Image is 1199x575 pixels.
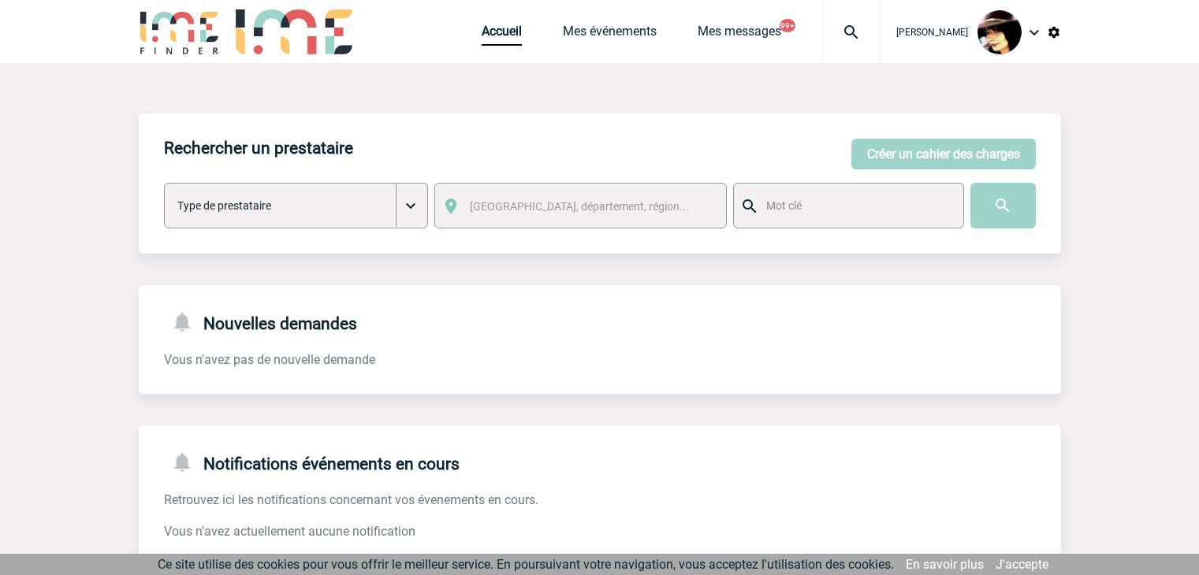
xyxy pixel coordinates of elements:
input: Submit [970,183,1036,228]
span: Vous n'avez pas de nouvelle demande [164,352,375,367]
a: Accueil [482,24,522,46]
input: Mot clé [762,195,949,216]
a: Mes messages [698,24,781,46]
a: Mes événements [563,24,657,46]
a: J'accepte [996,557,1048,572]
h4: Rechercher un prestataire [164,139,353,158]
img: IME-Finder [139,9,221,54]
h4: Notifications événements en cours [164,451,460,473]
img: notifications-24-px-g.png [170,451,203,473]
span: [GEOGRAPHIC_DATA], département, région... [470,200,689,213]
img: notifications-24-px-g.png [170,310,203,333]
span: Retrouvez ici les notifications concernant vos évenements en cours. [164,492,538,507]
span: Vous n'avez actuellement aucune notification [164,524,415,539]
h4: Nouvelles demandes [164,310,357,333]
img: 101023-0.jpg [977,10,1022,54]
span: [PERSON_NAME] [896,27,968,38]
a: En savoir plus [906,557,984,572]
span: Ce site utilise des cookies pour vous offrir le meilleur service. En poursuivant votre navigation... [158,557,894,572]
button: 99+ [780,19,795,32]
